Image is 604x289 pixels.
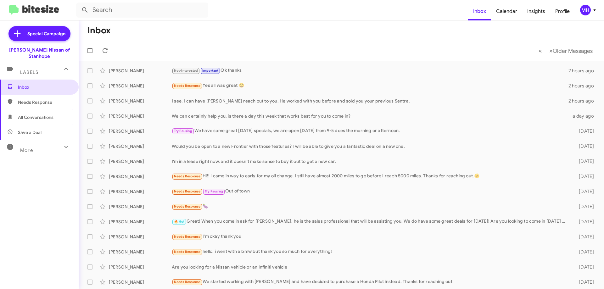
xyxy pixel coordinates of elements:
span: Special Campaign [27,31,65,37]
span: Needs Response [174,250,201,254]
div: Great! When you come in ask for [PERSON_NAME], he is the sales professional that will be assistin... [172,218,569,225]
button: Previous [535,44,546,57]
nav: Page navigation example [535,44,596,57]
div: [PERSON_NAME] [109,68,172,74]
div: [PERSON_NAME] [109,203,172,210]
button: Next [545,44,596,57]
div: Would you be open to a new Frontier with those features? I will be able to give you a fantastic d... [172,143,569,149]
button: MH [575,5,597,15]
div: [PERSON_NAME] [109,83,172,89]
div: I'm okay thank you [172,233,569,240]
a: Calendar [491,2,522,20]
div: [DATE] [569,143,599,149]
div: [DATE] [569,219,599,225]
span: Needs Response [174,280,201,284]
div: [DATE] [569,128,599,134]
span: Older Messages [553,47,593,54]
span: 🔥 Hot [174,220,185,224]
div: MH [580,5,591,15]
div: [PERSON_NAME] [109,173,172,180]
div: [DATE] [569,173,599,180]
span: Needs Response [174,235,201,239]
div: Out of town [172,188,569,195]
div: [PERSON_NAME] [109,264,172,270]
div: We can certainly help you, is there a day this week that works best for you to come in? [172,113,569,119]
span: Inbox [18,84,71,90]
span: Try Pausing [205,189,223,193]
span: » [549,47,553,55]
div: [DATE] [569,234,599,240]
div: 2 hours ago [568,98,599,104]
div: [PERSON_NAME] [109,143,172,149]
span: Try Pausing [174,129,192,133]
div: [DATE] [569,203,599,210]
span: Needs Response [174,204,201,208]
div: [DATE] [569,188,599,195]
a: Inbox [468,2,491,20]
span: Needs Response [174,84,201,88]
h1: Inbox [87,25,111,36]
a: Profile [550,2,575,20]
div: [PERSON_NAME] [109,113,172,119]
div: Ok thanks [172,67,568,74]
span: All Conversations [18,114,53,120]
span: Important [202,69,219,73]
div: Yes all was great 😃 [172,82,568,89]
div: I'm in a lease right now, and it doesn't make sense to buy it out to get a new car. [172,158,569,164]
div: I see. I can have [PERSON_NAME] reach out to you. He worked with you before and sold you your pre... [172,98,568,104]
span: Save a Deal [18,129,42,136]
div: 2 hours ago [568,83,599,89]
div: [PERSON_NAME] [109,249,172,255]
div: 2 hours ago [568,68,599,74]
span: Needs Response [174,174,201,178]
div: a day ago [569,113,599,119]
div: hello! i went with a bmw but thank you so much for everything! [172,248,569,255]
div: [PERSON_NAME] [109,128,172,134]
div: Are you looking for a Nissan vehicle or an Infiniti vehicle [172,264,569,270]
div: [PERSON_NAME] [109,279,172,285]
span: « [539,47,542,55]
div: [PERSON_NAME] [109,158,172,164]
a: Insights [522,2,550,20]
input: Search [76,3,208,18]
span: Needs Response [18,99,71,105]
div: [PERSON_NAME] [109,98,172,104]
div: We have some great [DATE] specials, we are open [DATE] from 9-5 does the morning or afternoon. [172,127,569,135]
span: Needs Response [174,189,201,193]
div: [DATE] [569,279,599,285]
a: Special Campaign [8,26,70,41]
span: Not-Interested [174,69,198,73]
span: More [20,147,33,153]
div: [DATE] [569,264,599,270]
div: Hi!! I came in way to early for my oil change. I still have almost 2000 miles to go before I reac... [172,173,569,180]
span: Labels [20,69,38,75]
div: 🍆 [172,203,569,210]
div: [PERSON_NAME] [109,234,172,240]
div: [PERSON_NAME] [109,188,172,195]
div: [DATE] [569,249,599,255]
div: [DATE] [569,158,599,164]
div: [PERSON_NAME] [109,219,172,225]
div: We started working with [PERSON_NAME] and have decided to purchase a Honda Pilot instead. Thanks ... [172,278,569,286]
